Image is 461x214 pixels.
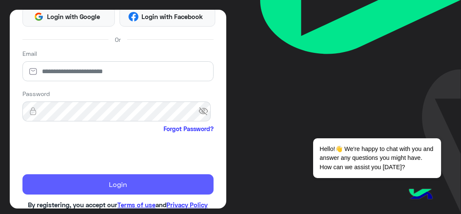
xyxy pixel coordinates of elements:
[22,89,50,98] label: Password
[22,67,44,76] img: email
[117,201,156,209] a: Terms of use
[406,180,436,210] img: hulul-logo.png
[167,201,208,209] a: Privacy Policy
[22,174,214,195] button: Login
[22,49,37,58] label: Email
[44,12,103,22] span: Login with Google
[22,135,151,168] iframe: reCAPTCHA
[22,7,115,27] button: Login with Google
[115,35,121,44] span: Or
[119,7,215,27] button: Login with Facebook
[139,12,206,22] span: Login with Facebook
[128,12,139,22] img: Facebook
[313,138,441,178] span: Hello!👋 We're happy to chat with you and answer any questions you might have. How can we assist y...
[164,124,214,133] a: Forgot Password?
[22,107,44,115] img: lock
[34,12,44,22] img: Google
[198,104,214,119] span: visibility_off
[28,201,117,209] span: By registering, you accept our
[156,201,167,209] span: and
